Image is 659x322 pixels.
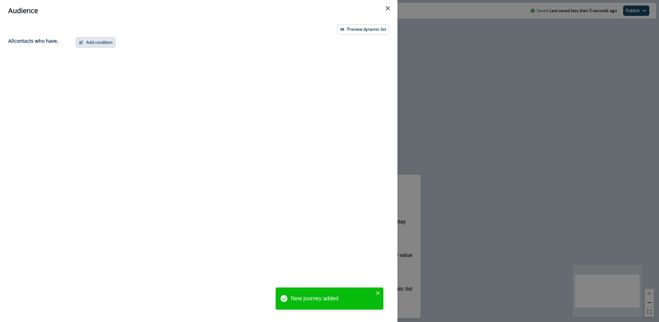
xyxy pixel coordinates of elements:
[382,3,393,14] button: Close
[347,27,386,32] p: Preview dynamic list
[337,24,389,34] button: Preview dynamic list
[291,294,374,303] div: New journey added
[76,37,116,48] button: Add condition
[8,6,389,16] div: Audience
[376,290,381,296] button: close
[8,37,58,44] p: All contact s who have,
